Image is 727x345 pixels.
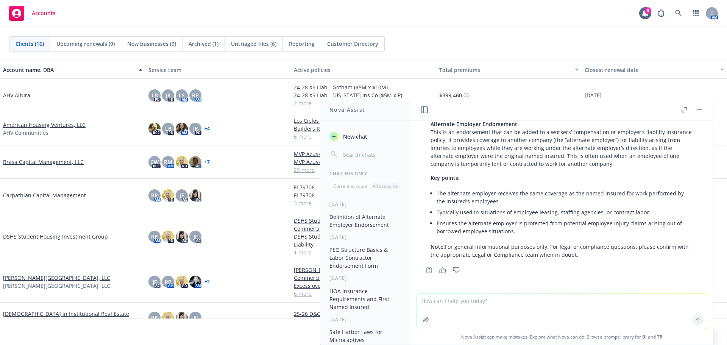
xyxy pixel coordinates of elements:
[176,231,188,243] img: photo
[176,276,188,288] img: photo
[326,285,405,313] button: HOA Insurance Requirements and First Named Insured
[151,91,158,99] span: LB
[289,40,315,48] span: Reporting
[294,158,433,166] a: MVP Azusa Foothill LLC
[431,243,445,250] span: Note:
[294,125,433,133] a: Builders Risk
[294,318,433,326] a: 25-26 GL - NIAC
[189,189,201,201] img: photo
[320,234,411,240] div: [DATE]
[3,91,30,99] a: AHV Altura
[176,312,188,324] img: photo
[294,310,433,318] a: 25-26 D&O and EPL
[294,66,433,74] div: Active policies
[204,279,210,284] a: + 2
[327,40,378,48] span: Customer Directory
[166,91,171,99] span: JK
[145,61,291,79] button: Service team
[162,231,174,243] img: photo
[294,99,433,107] a: 2 more
[16,40,44,48] span: Clients (16)
[153,278,157,286] span: JF
[3,310,142,326] a: [DEMOGRAPHIC_DATA] in Institutional Real Estate (FIIRE)
[294,183,433,191] a: FI 79706
[450,265,462,275] button: Thumbs down
[291,61,436,79] button: Active policies
[329,106,365,114] h1: Nova Assist
[294,290,433,298] a: 6 more
[333,183,367,189] p: Current account
[294,83,433,91] a: 24-28 XS Liab - Gotham ($5M x $10M)
[192,91,199,99] span: RP
[431,120,693,168] p: : This is an endorsement that can be added to a workers’ compensation or employer’s liability ins...
[437,207,693,218] li: Typically used in situations of employee leasing, staffing agencies, or contract labor.
[151,314,158,322] span: RP
[582,61,727,79] button: Closest renewal date
[414,329,710,345] span: Nova Assist can make mistakes. Explore what Nova can do: Browse prompt library for and
[3,129,48,137] span: AHV Communities
[320,170,411,177] div: Chat History
[326,244,405,272] button: PEO Structure Basics & Labor Contractor Endorsement Form
[431,243,693,259] p: For general informational purposes only. For legal or compliance questions, please confirm with t...
[320,316,411,323] div: [DATE]
[180,191,184,199] span: JF
[165,125,172,133] span: LB
[294,150,433,158] a: MVP Azusa Foothill LLC | Excess $1M x $5M
[32,10,56,16] span: Accounts
[176,156,188,168] img: photo
[189,276,201,288] img: photo
[431,120,517,128] span: Alternate Employer Endorsement
[294,199,433,207] a: 3 more
[654,6,669,21] a: Report a Bug
[431,174,460,181] span: Key points:
[437,218,693,237] li: Ensures the alternate employer is protected from potential employee injury claims arising out of ...
[150,158,159,166] span: CW
[437,188,693,207] li: The alternate employer receives the same coverage as the named insured for work performed by the ...
[148,123,161,135] img: photo
[3,66,134,74] div: Account name, DBA
[326,130,405,143] button: New chat
[6,3,59,24] a: Accounts
[439,66,570,74] div: Total premiums
[56,40,115,48] span: Upcoming renewals (9)
[193,125,198,133] span: JK
[439,91,470,99] span: $399,460.00
[657,334,663,340] a: TR
[320,201,411,208] div: [DATE]
[189,156,201,168] img: photo
[585,66,716,74] div: Closest renewal date
[342,133,367,140] span: New chat
[176,123,188,135] img: photo
[373,183,398,189] p: All accounts
[164,158,172,166] span: RM
[3,274,110,282] a: [PERSON_NAME][GEOGRAPHIC_DATA], LLC
[204,126,210,131] a: + 4
[294,282,433,290] a: Excess over GL, Hired/Non-owned Auto, Auto Liability
[436,61,582,79] button: Total premiums
[162,312,174,324] img: photo
[644,7,651,14] div: 6
[294,266,433,282] a: [PERSON_NAME][GEOGRAPHIC_DATA], LLC - Commercial Package
[294,191,433,199] a: FI 79706
[294,133,433,140] a: 6 more
[585,91,602,99] span: [DATE]
[3,233,108,240] a: DSHS Student Housing Investment Group
[231,40,276,48] span: Untriaged files (6)
[179,91,185,99] span: LS
[671,6,686,21] a: Search
[148,66,288,74] div: Service team
[294,166,433,174] a: 23 more
[642,334,647,340] a: BI
[189,40,218,48] span: Archived (1)
[294,117,433,125] a: Los Cielos Builders Risk
[127,40,176,48] span: New businesses (9)
[162,189,174,201] img: photo
[342,149,402,160] input: Search chats
[426,267,432,273] svg: Copy to clipboard
[3,282,110,290] span: [PERSON_NAME][GEOGRAPHIC_DATA], LLC
[3,158,84,166] a: Brasa Capital Management, LLC
[151,191,158,199] span: RP
[294,248,433,256] a: 1 more
[3,191,86,199] a: Carpathian Capital Management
